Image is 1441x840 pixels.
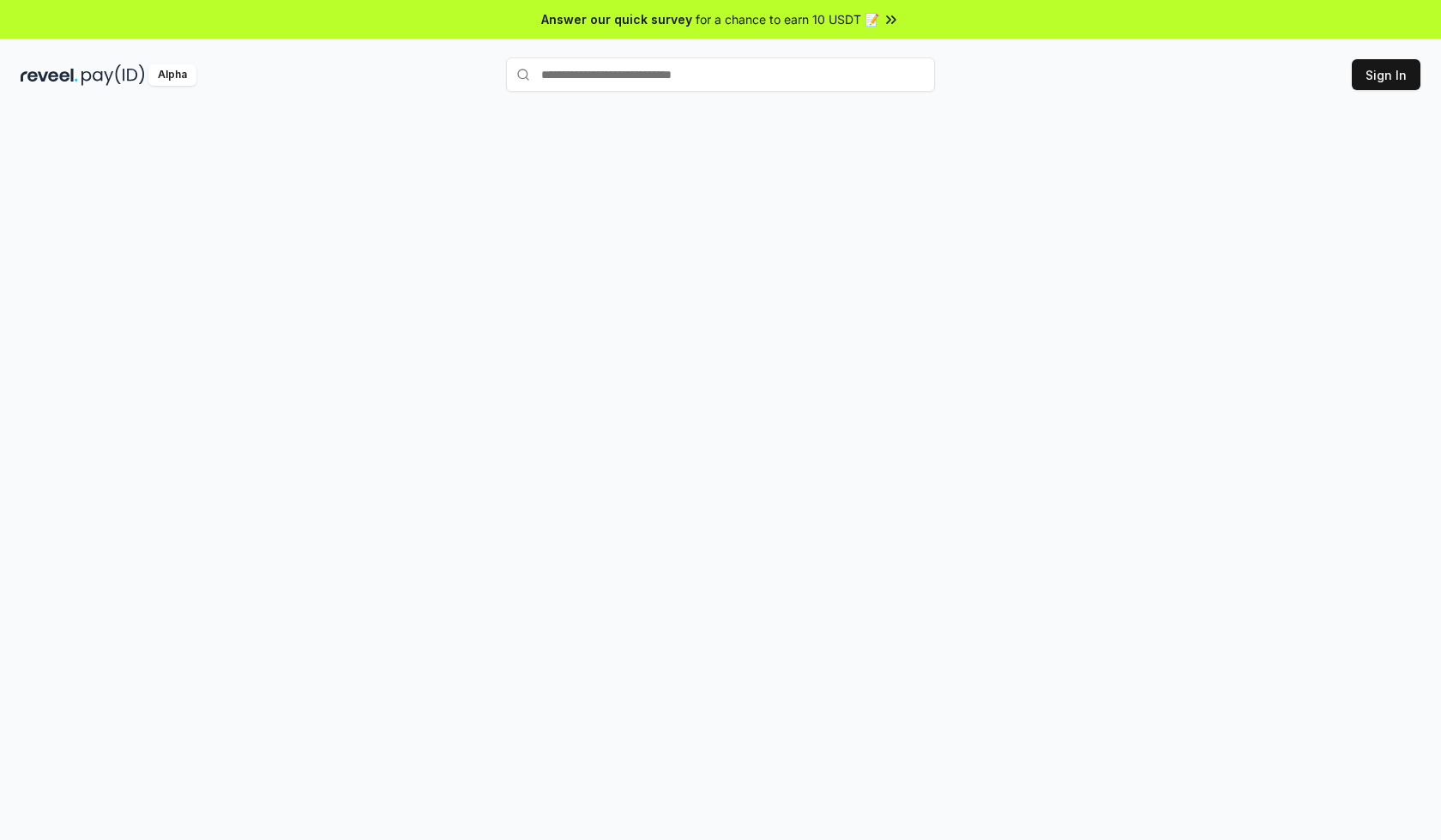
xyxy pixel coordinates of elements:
[696,10,879,28] span: for a chance to earn 10 USDT 📝
[21,64,78,86] img: reveel_dark
[148,64,196,86] div: Alpha
[541,10,692,28] span: Answer our quick survey
[81,64,145,86] img: pay_id
[1352,59,1420,90] button: Sign In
